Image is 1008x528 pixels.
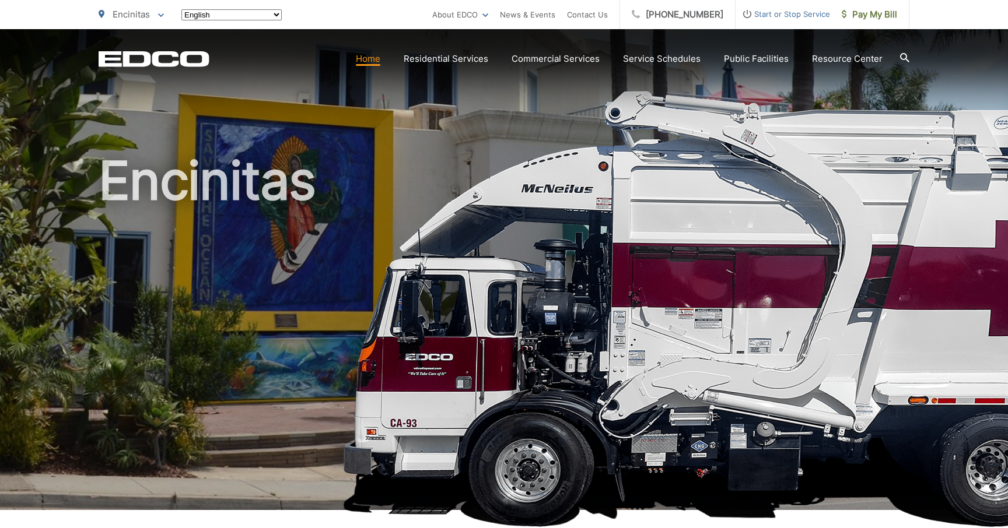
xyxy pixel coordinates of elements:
[404,52,488,66] a: Residential Services
[812,52,883,66] a: Resource Center
[432,8,488,22] a: About EDCO
[512,52,600,66] a: Commercial Services
[842,8,897,22] span: Pay My Bill
[181,9,282,20] select: Select a language
[113,9,150,20] span: Encinitas
[356,52,380,66] a: Home
[500,8,555,22] a: News & Events
[99,152,909,520] h1: Encinitas
[99,51,209,67] a: EDCD logo. Return to the homepage.
[567,8,608,22] a: Contact Us
[623,52,701,66] a: Service Schedules
[724,52,789,66] a: Public Facilities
